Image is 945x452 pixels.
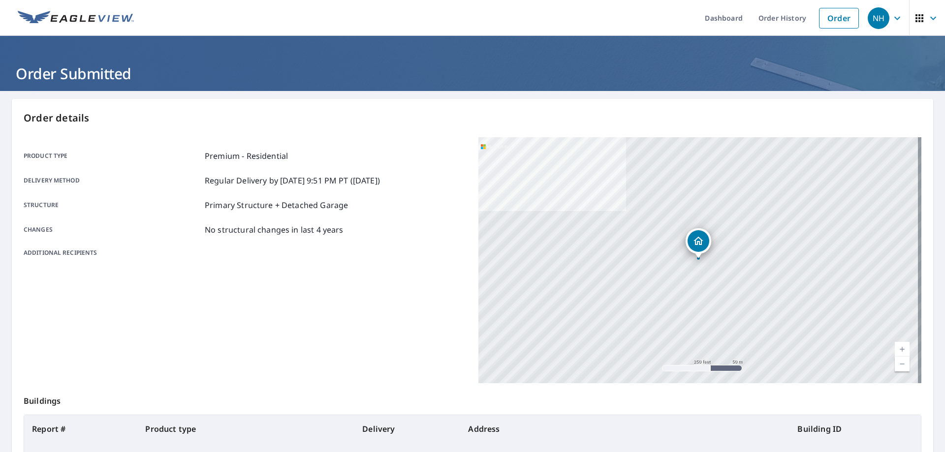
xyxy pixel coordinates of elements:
[205,199,348,211] p: Primary Structure + Detached Garage
[895,342,910,357] a: Current Level 17, Zoom In
[868,7,889,29] div: NH
[205,224,344,236] p: No structural changes in last 4 years
[24,111,921,125] p: Order details
[24,248,201,257] p: Additional recipients
[24,415,137,443] th: Report #
[205,175,380,186] p: Regular Delivery by [DATE] 9:51 PM PT ([DATE])
[24,150,201,162] p: Product type
[819,8,859,29] a: Order
[24,383,921,415] p: Buildings
[895,357,910,371] a: Current Level 17, Zoom Out
[137,415,354,443] th: Product type
[12,63,933,84] h1: Order Submitted
[686,228,711,259] div: Dropped pin, building 1, Residential property, 1506 Burrows Ct Anacortes, WA 98221
[24,199,201,211] p: Structure
[354,415,460,443] th: Delivery
[18,11,134,26] img: EV Logo
[789,415,921,443] th: Building ID
[460,415,789,443] th: Address
[205,150,288,162] p: Premium - Residential
[24,224,201,236] p: Changes
[24,175,201,186] p: Delivery method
